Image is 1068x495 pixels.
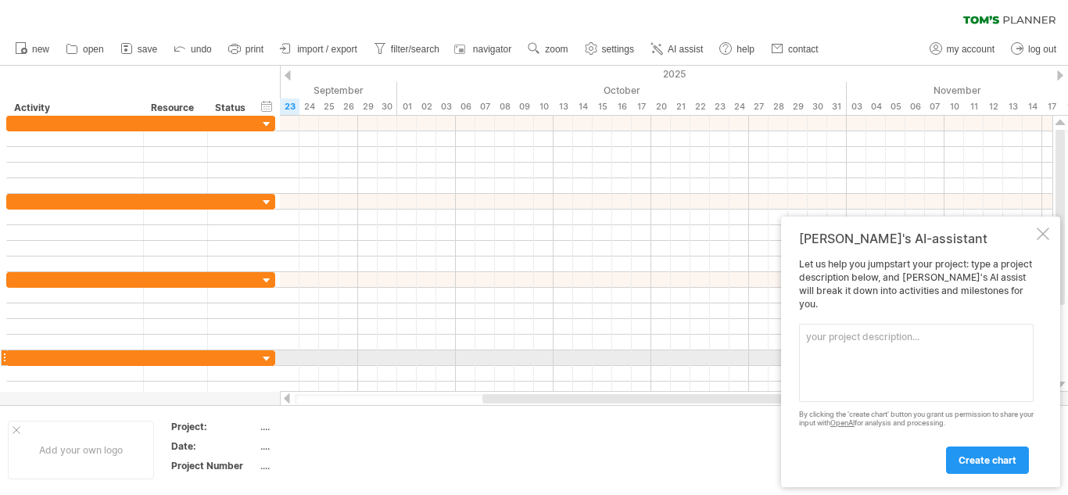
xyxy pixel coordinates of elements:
[215,100,249,116] div: Status
[651,99,671,115] div: Monday, 20 October 2025
[514,99,534,115] div: Thursday, 9 October 2025
[749,99,769,115] div: Monday, 27 October 2025
[1023,99,1042,115] div: Friday, 14 November 2025
[690,99,710,115] div: Wednesday, 22 October 2025
[947,44,995,55] span: my account
[8,421,154,479] div: Add your own logo
[847,99,866,115] div: Monday, 3 November 2025
[1003,99,1023,115] div: Thursday, 13 November 2025
[436,99,456,115] div: Friday, 3 October 2025
[830,418,855,427] a: OpenAI
[788,99,808,115] div: Wednesday, 29 October 2025
[1007,39,1061,59] a: log out
[769,99,788,115] div: Tuesday, 28 October 2025
[1028,44,1056,55] span: log out
[14,100,134,116] div: Activity
[1042,99,1062,115] div: Monday, 17 November 2025
[767,39,823,59] a: contact
[397,99,417,115] div: Wednesday, 1 October 2025
[495,99,514,115] div: Wednesday, 8 October 2025
[602,44,634,55] span: settings
[151,100,199,116] div: Resource
[710,99,729,115] div: Thursday, 23 October 2025
[905,99,925,115] div: Thursday, 6 November 2025
[32,44,49,55] span: new
[866,99,886,115] div: Tuesday, 4 November 2025
[245,44,263,55] span: print
[138,44,157,55] span: save
[736,44,754,55] span: help
[647,39,708,59] a: AI assist
[116,39,162,59] a: save
[715,39,759,59] a: help
[191,44,212,55] span: undo
[799,231,1034,246] div: [PERSON_NAME]'s AI-assistant
[260,420,392,433] div: ....
[545,44,568,55] span: zoom
[593,99,612,115] div: Wednesday, 15 October 2025
[297,44,357,55] span: import / export
[524,39,572,59] a: zoom
[534,99,554,115] div: Friday, 10 October 2025
[260,459,392,472] div: ....
[671,99,690,115] div: Tuesday, 21 October 2025
[964,99,984,115] div: Tuesday, 11 November 2025
[946,447,1029,474] a: create chart
[799,411,1034,428] div: By clicking the 'create chart' button you grant us permission to share your input with for analys...
[554,99,573,115] div: Monday, 13 October 2025
[944,99,964,115] div: Monday, 10 November 2025
[62,39,109,59] a: open
[827,99,847,115] div: Friday, 31 October 2025
[456,99,475,115] div: Monday, 6 October 2025
[171,420,257,433] div: Project:
[11,39,54,59] a: new
[799,258,1034,473] div: Let us help you jumpstart your project: type a project description below, and [PERSON_NAME]'s AI ...
[417,99,436,115] div: Thursday, 2 October 2025
[370,39,444,59] a: filter/search
[358,99,378,115] div: Monday, 29 September 2025
[573,99,593,115] div: Tuesday, 14 October 2025
[378,99,397,115] div: Tuesday, 30 September 2025
[452,39,516,59] a: navigator
[632,99,651,115] div: Friday, 17 October 2025
[475,99,495,115] div: Tuesday, 7 October 2025
[339,99,358,115] div: Friday, 26 September 2025
[276,39,362,59] a: import / export
[925,99,944,115] div: Friday, 7 November 2025
[280,99,299,115] div: Tuesday, 23 September 2025
[959,454,1016,466] span: create chart
[397,82,847,99] div: October 2025
[788,44,819,55] span: contact
[171,439,257,453] div: Date:
[926,39,999,59] a: my account
[808,99,827,115] div: Thursday, 30 October 2025
[319,99,339,115] div: Thursday, 25 September 2025
[668,44,703,55] span: AI assist
[170,39,217,59] a: undo
[299,99,319,115] div: Wednesday, 24 September 2025
[581,39,639,59] a: settings
[171,459,257,472] div: Project Number
[984,99,1003,115] div: Wednesday, 12 November 2025
[224,39,268,59] a: print
[83,44,104,55] span: open
[391,44,439,55] span: filter/search
[729,99,749,115] div: Friday, 24 October 2025
[473,44,511,55] span: navigator
[612,99,632,115] div: Thursday, 16 October 2025
[260,439,392,453] div: ....
[886,99,905,115] div: Wednesday, 5 November 2025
